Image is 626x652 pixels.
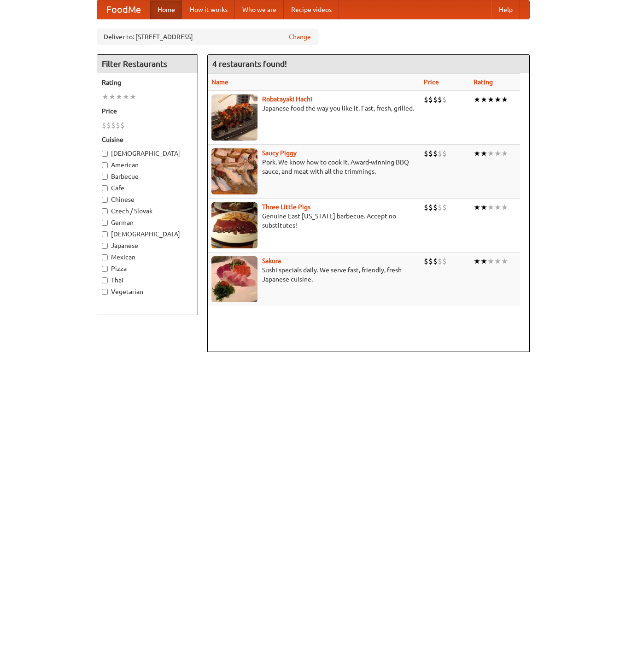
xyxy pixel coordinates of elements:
li: ★ [474,148,480,159]
input: [DEMOGRAPHIC_DATA] [102,151,108,157]
li: $ [428,202,433,212]
li: $ [106,120,111,130]
li: ★ [501,148,508,159]
div: Deliver to: [STREET_ADDRESS] [97,29,318,45]
li: $ [438,202,442,212]
li: ★ [474,94,480,105]
label: Chinese [102,195,193,204]
a: Who we are [235,0,284,19]
a: FoodMe [97,0,150,19]
li: $ [438,256,442,266]
label: [DEMOGRAPHIC_DATA] [102,229,193,239]
label: Thai [102,276,193,285]
li: ★ [501,94,508,105]
label: Mexican [102,253,193,262]
li: ★ [494,148,501,159]
input: Cafe [102,185,108,191]
li: ★ [474,256,480,266]
li: ★ [474,202,480,212]
li: $ [116,120,120,130]
input: [DEMOGRAPHIC_DATA] [102,231,108,237]
h5: Cuisine [102,135,193,144]
label: Barbecue [102,172,193,181]
label: Vegetarian [102,287,193,296]
img: saucy.jpg [211,148,257,194]
label: Japanese [102,241,193,250]
li: $ [442,148,447,159]
a: Three Little Pigs [262,203,310,211]
p: Pork. We know how to cook it. Award-winning BBQ sauce, and meat with all the trimmings. [211,158,417,176]
li: $ [433,256,438,266]
li: $ [442,256,447,266]
li: $ [424,202,428,212]
input: Thai [102,277,108,283]
li: ★ [102,92,109,102]
li: ★ [480,148,487,159]
li: $ [438,94,442,105]
li: $ [428,148,433,159]
li: $ [120,120,125,130]
li: ★ [480,202,487,212]
ng-pluralize: 4 restaurants found! [212,59,287,68]
li: $ [442,202,447,212]
li: ★ [501,202,508,212]
a: Home [150,0,182,19]
li: ★ [487,202,494,212]
li: $ [433,148,438,159]
label: [DEMOGRAPHIC_DATA] [102,149,193,158]
li: ★ [123,92,129,102]
li: ★ [116,92,123,102]
li: $ [424,148,428,159]
label: Cafe [102,183,193,193]
h5: Rating [102,78,193,87]
li: ★ [109,92,116,102]
a: Price [424,78,439,86]
p: Sushi specials daily. We serve fast, friendly, fresh Japanese cuisine. [211,265,417,284]
a: Change [289,32,311,41]
li: $ [102,120,106,130]
label: American [102,160,193,170]
input: Barbecue [102,174,108,180]
a: Robatayaki Hachi [262,95,312,103]
li: ★ [480,94,487,105]
label: Czech / Slovak [102,206,193,216]
p: Genuine East [US_STATE] barbecue. Accept no substitutes! [211,211,417,230]
li: ★ [129,92,136,102]
img: littlepigs.jpg [211,202,257,248]
a: Saucy Piggy [262,149,297,157]
li: $ [428,256,433,266]
label: Pizza [102,264,193,273]
img: robatayaki.jpg [211,94,257,141]
input: Pizza [102,266,108,272]
a: Sakura [262,257,281,264]
input: American [102,162,108,168]
input: Vegetarian [102,289,108,295]
li: ★ [480,256,487,266]
li: $ [111,120,116,130]
li: ★ [487,94,494,105]
li: $ [428,94,433,105]
li: ★ [494,256,501,266]
li: $ [424,256,428,266]
a: Help [491,0,520,19]
li: $ [433,202,438,212]
a: How it works [182,0,235,19]
li: ★ [487,148,494,159]
a: Name [211,78,228,86]
input: German [102,220,108,226]
li: $ [424,94,428,105]
h4: Filter Restaurants [97,55,198,73]
input: Chinese [102,197,108,203]
p: Japanese food the way you like it. Fast, fresh, grilled. [211,104,417,113]
li: ★ [494,94,501,105]
li: $ [433,94,438,105]
a: Rating [474,78,493,86]
input: Mexican [102,254,108,260]
li: ★ [501,256,508,266]
img: sakura.jpg [211,256,257,302]
input: Czech / Slovak [102,208,108,214]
